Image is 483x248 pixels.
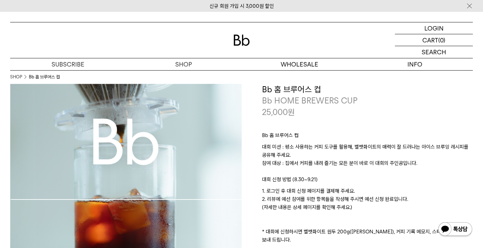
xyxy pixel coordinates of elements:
[438,222,473,238] img: 카카오톡 채널 1:1 채팅 버튼
[357,58,473,70] p: INFO
[424,22,444,34] p: LOGIN
[262,143,473,175] p: 대회 미션 : 평소 사용하는 커피 도구를 활용해, 벨벳화이트의 매력이 잘 드러나는 아이스 브루잉 레시피를 공유해 주세요. 참여 대상 : 집에서 커피를 내려 즐기는 모든 분이 ...
[288,107,295,117] span: 원
[422,46,446,58] p: SEARCH
[395,34,473,46] a: CART (0)
[262,175,473,187] p: 대회 신청 방법 (8.30~9.21)
[262,187,473,244] p: 1. 로그인 후 대회 신청 페이지를 결제해 주세요. 2. 리뷰에 예선 참여를 위한 항목들을 작성해 주시면 예선 신청 완료입니다. (자세한 내용은 상세 페이지를 확인해 주세요....
[262,95,473,107] p: Bb HOME BREWERS CUP
[29,74,60,80] li: Bb 홈 브루어스 컵
[234,35,250,46] img: 로고
[10,58,126,70] a: SUBSCRIBE
[209,3,274,9] a: 신규 회원 가입 시 3,000원 할인
[10,74,22,80] a: SHOP
[262,131,473,143] p: Bb 홈 브루어스 컵
[422,34,438,46] p: CART
[395,22,473,34] a: LOGIN
[242,58,357,70] p: WHOLESALE
[438,34,445,46] p: (0)
[262,107,295,118] p: 25,000
[262,84,473,95] h3: Bb 홈 브루어스 컵
[126,58,241,70] a: SHOP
